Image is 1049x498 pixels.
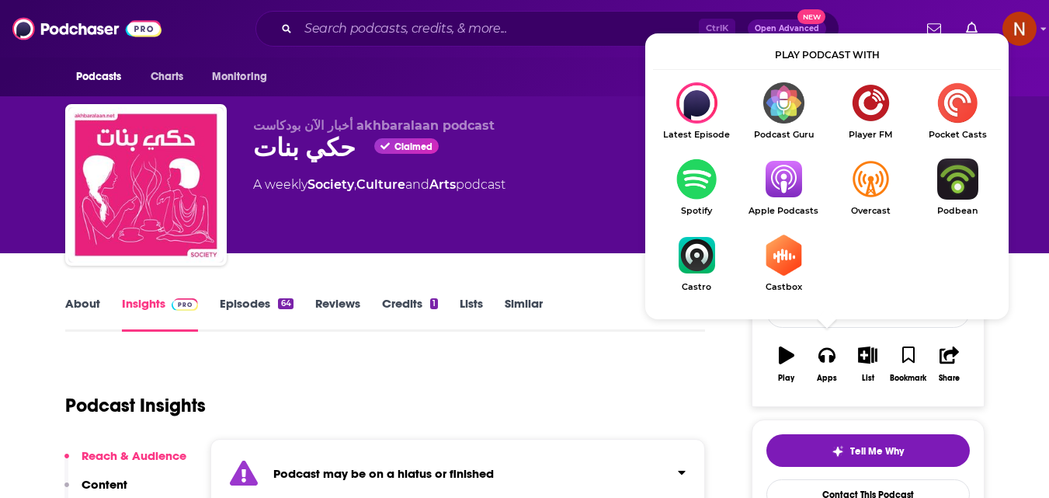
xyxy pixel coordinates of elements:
div: Play [778,374,794,383]
a: InsightsPodchaser Pro [122,296,199,332]
button: Reach & Audience [64,448,186,477]
span: Player FM [827,130,914,140]
div: 1 [430,298,438,309]
span: Castro [653,282,740,292]
span: Podbean [914,206,1001,216]
a: Show notifications dropdown [921,16,947,42]
button: open menu [65,62,142,92]
span: , [354,177,356,192]
span: Tell Me Why [850,445,904,458]
div: A weekly podcast [253,176,505,194]
span: Castbox [740,282,827,292]
a: Apple PodcastsApple Podcasts [740,158,827,216]
a: Pocket CastsPocket Casts [914,82,1001,140]
a: Show notifications dropdown [960,16,984,42]
h1: Podcast Insights [65,394,206,417]
strong: Podcast may be on a hiatus or finished [273,466,494,481]
a: Player FMPlayer FM [827,82,914,140]
span: Logged in as AdelNBM [1002,12,1037,46]
span: Charts [151,66,184,88]
p: Reach & Audience [82,448,186,463]
button: Apps [807,336,847,392]
span: Spotify [653,206,740,216]
img: Podchaser - Follow, Share and Rate Podcasts [12,14,162,44]
img: User Profile [1002,12,1037,46]
div: List [862,374,874,383]
input: Search podcasts, credits, & more... [298,16,699,41]
span: Overcast [827,206,914,216]
a: Charts [141,62,193,92]
a: PodbeanPodbean [914,158,1001,216]
img: Podchaser Pro [172,298,199,311]
a: Culture [356,177,405,192]
a: OvercastOvercast [827,158,914,216]
a: Reviews [315,296,360,332]
span: Ctrl K [699,19,735,39]
div: Play podcast with [653,41,1001,70]
a: CastboxCastbox [740,235,827,292]
button: Share [929,336,969,392]
button: Play [766,336,807,392]
a: Lists [460,296,483,332]
button: Open AdvancedNew [748,19,826,38]
span: Pocket Casts [914,130,1001,140]
span: New [797,9,825,24]
div: حكي بنات on Latest Episode [653,82,740,140]
span: Monitoring [212,66,267,88]
img: حكي بنات [68,107,224,263]
a: Episodes64 [220,296,293,332]
button: Show profile menu [1002,12,1037,46]
p: Content [82,477,127,492]
span: and [405,177,429,192]
div: Bookmark [890,374,926,383]
a: SpotifySpotify [653,158,740,216]
span: Podcasts [76,66,122,88]
div: Apps [817,374,837,383]
div: 64 [278,298,293,309]
a: Credits1 [382,296,438,332]
button: Bookmark [888,336,929,392]
span: Claimed [394,143,432,151]
a: Society [307,177,354,192]
span: Latest Episode [653,130,740,140]
span: Podcast Guru [740,130,827,140]
div: Search podcasts, credits, & more... [255,11,839,47]
button: List [847,336,887,392]
button: tell me why sparkleTell Me Why [766,434,970,467]
div: Share [939,374,960,383]
button: open menu [201,62,287,92]
span: Apple Podcasts [740,206,827,216]
a: CastroCastro [653,235,740,292]
span: أخبار الآن بودكاست akhbaralaan podcast [253,118,495,133]
a: Podcast GuruPodcast Guru [740,82,827,140]
a: Arts [429,177,456,192]
img: tell me why sparkle [832,445,844,458]
a: Similar [505,296,543,332]
a: About [65,296,100,332]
